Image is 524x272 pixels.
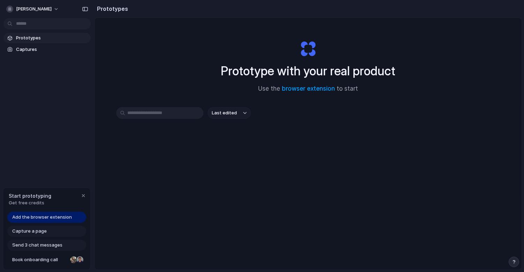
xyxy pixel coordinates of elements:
span: Capture a page [12,228,47,235]
span: Add the browser extension [12,214,72,221]
span: Send 3 chat messages [12,242,62,249]
span: Prototypes [16,35,88,41]
div: Nicole Kubica [69,256,78,264]
a: Book onboarding call [7,254,86,265]
div: Christian Iacullo [76,256,84,264]
button: Last edited [208,107,251,119]
span: Last edited [212,109,237,116]
span: Use the to start [258,84,358,93]
span: Get free credits [9,199,51,206]
h1: Prototype with your real product [221,62,395,80]
a: browser extension [282,85,335,92]
button: [PERSON_NAME] [3,3,62,15]
h2: Prototypes [94,5,128,13]
span: Start prototyping [9,192,51,199]
span: Captures [16,46,88,53]
a: Prototypes [3,33,91,43]
span: [PERSON_NAME] [16,6,52,13]
a: Captures [3,44,91,55]
span: Book onboarding call [12,256,67,263]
